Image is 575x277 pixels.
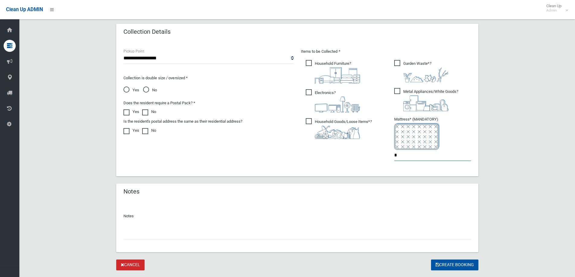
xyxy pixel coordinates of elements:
label: No [142,127,156,134]
button: Create Booking [431,260,478,271]
label: Yes [123,127,139,134]
small: Admin [546,8,561,13]
i: ? [403,89,458,111]
p: Collection is double size / oversized * [123,74,294,82]
span: Electronics [306,89,360,112]
i: ? [315,90,360,112]
span: Mattress* (MANDATORY) [394,117,471,150]
img: e7408bece873d2c1783593a074e5cb2f.png [394,123,439,150]
a: Cancel [116,260,145,271]
label: Is the resident's postal address the same as their residential address? [123,118,242,125]
label: Does the resident require a Postal Pack? * [123,99,195,107]
span: Metal Appliances/White Goods [394,88,458,111]
span: Garden Waste* [394,60,449,82]
p: Notes [123,212,471,220]
img: 394712a680b73dbc3d2a6a3a7ffe5a07.png [315,96,360,112]
span: Yes [123,87,139,94]
span: No [143,87,157,94]
header: Notes [116,186,147,197]
i: ? [403,61,449,82]
p: Items to be Collected * [301,48,471,55]
span: Household Goods/Loose Items* [306,118,372,139]
header: Collection Details [116,26,178,38]
i: ? [315,61,360,83]
label: No [142,108,156,115]
label: Yes [123,108,139,115]
img: aa9efdbe659d29b613fca23ba79d85cb.png [315,67,360,83]
img: 36c1b0289cb1767239cdd3de9e694f19.png [403,95,449,111]
span: Clean Up ADMIN [6,7,43,12]
span: Household Furniture [306,60,360,83]
img: b13cc3517677393f34c0a387616ef184.png [315,125,360,139]
span: Clean Up [543,4,567,13]
img: 4fd8a5c772b2c999c83690221e5242e0.png [403,67,449,82]
i: ? [315,119,372,139]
